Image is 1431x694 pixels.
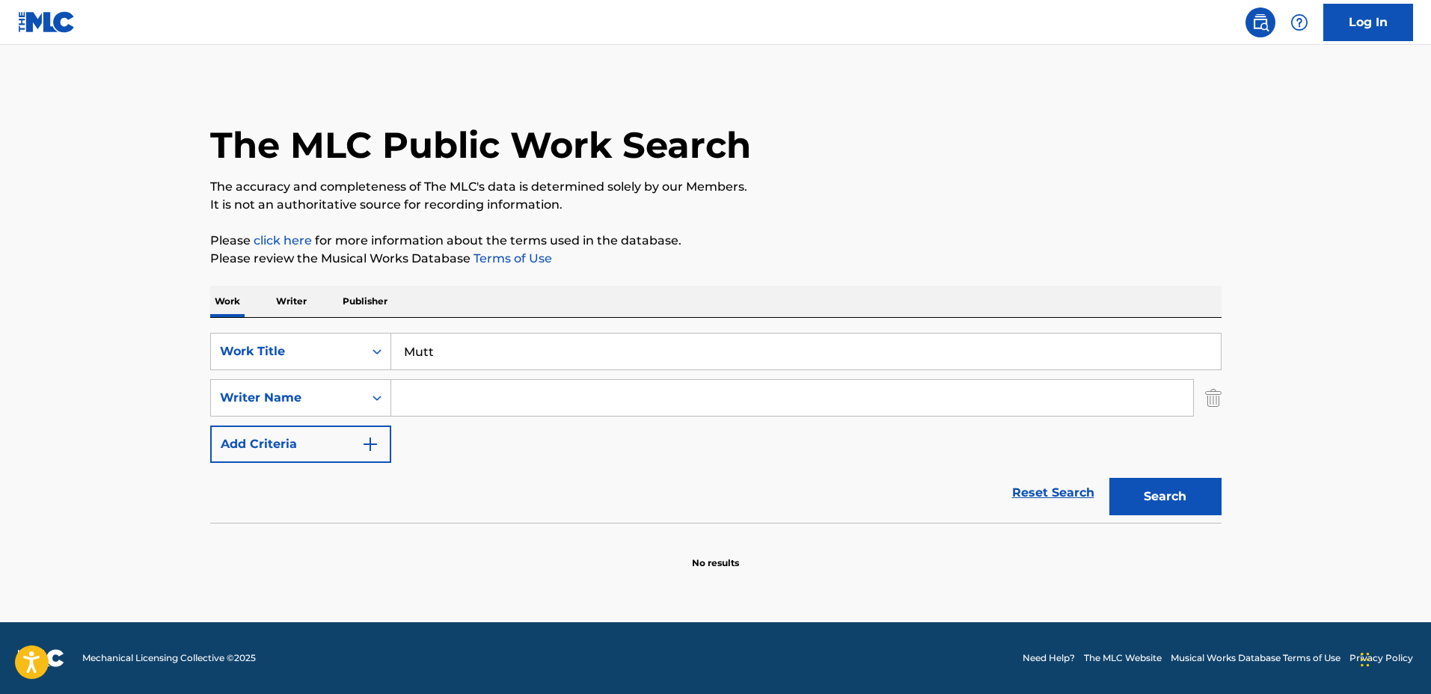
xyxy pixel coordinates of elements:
p: Publisher [338,286,392,317]
form: Search Form [210,333,1222,523]
a: click here [254,233,312,248]
button: Add Criteria [210,426,391,463]
a: Reset Search [1005,476,1102,509]
h1: The MLC Public Work Search [210,123,751,168]
img: Delete Criterion [1205,379,1222,417]
img: search [1251,13,1269,31]
a: Musical Works Database Terms of Use [1171,651,1340,665]
div: Drag [1361,637,1370,682]
a: Need Help? [1023,651,1075,665]
span: Mechanical Licensing Collective © 2025 [82,651,256,665]
img: MLC Logo [18,11,76,33]
div: Writer Name [220,389,355,407]
p: Work [210,286,245,317]
button: Search [1109,478,1222,515]
iframe: Chat Widget [1356,622,1431,694]
div: Help [1284,7,1314,37]
a: Public Search [1245,7,1275,37]
p: Writer [272,286,311,317]
a: Terms of Use [471,251,552,265]
p: Please review the Musical Works Database [210,250,1222,268]
img: 9d2ae6d4665cec9f34b9.svg [361,435,379,453]
a: Privacy Policy [1349,651,1413,665]
p: It is not an authoritative source for recording information. [210,196,1222,214]
p: No results [692,538,739,570]
div: Work Title [220,343,355,360]
a: The MLC Website [1084,651,1162,665]
img: help [1290,13,1308,31]
p: Please for more information about the terms used in the database. [210,232,1222,250]
p: The accuracy and completeness of The MLC's data is determined solely by our Members. [210,178,1222,196]
img: logo [18,649,64,667]
a: Log In [1323,4,1413,41]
